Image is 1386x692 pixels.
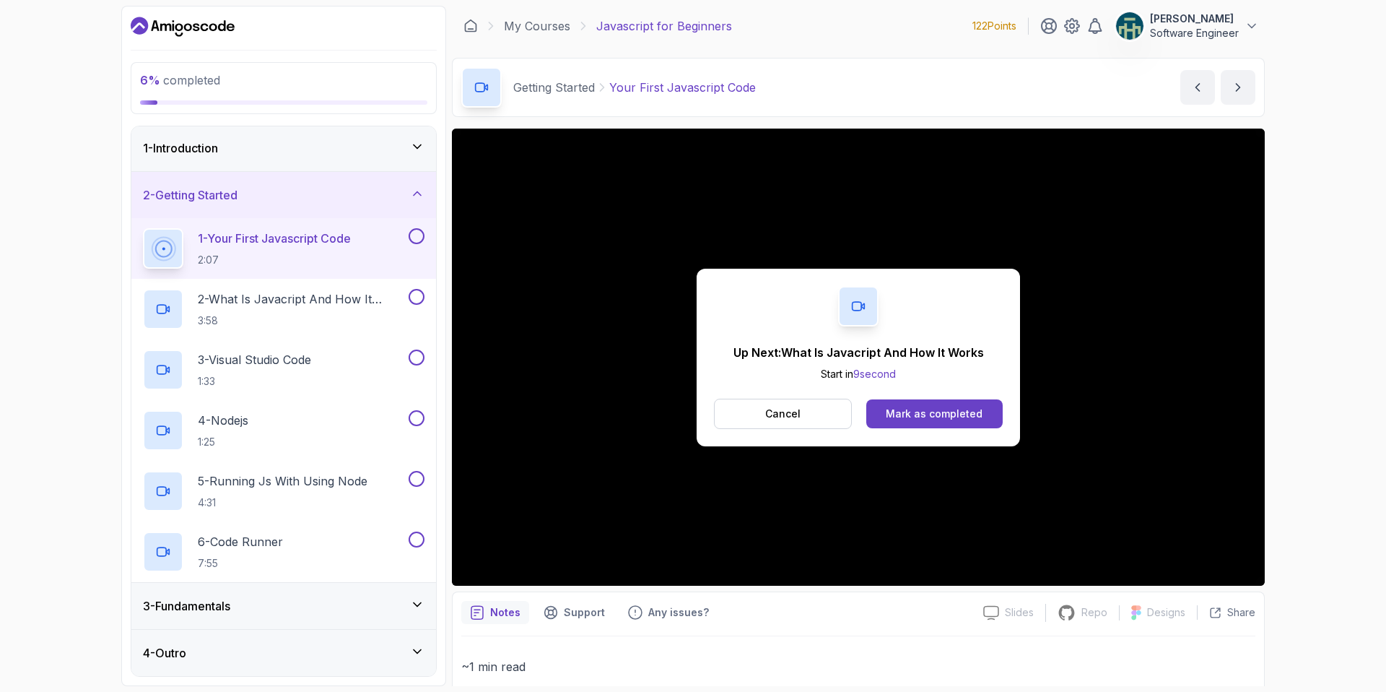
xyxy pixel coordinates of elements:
[143,350,424,390] button: 3-Visual Studio Code1:33
[461,601,529,624] button: notes button
[461,657,1255,677] p: ~1 min read
[198,351,311,368] p: 3 - Visual Studio Code
[143,597,230,615] h3: 3 - Fundamentals
[143,139,218,157] h3: 1 - Introduction
[1115,12,1259,40] button: user profile image[PERSON_NAME]Software Engineer
[765,407,801,421] p: Cancel
[853,368,896,380] span: 9 second
[1116,12,1143,40] img: user profile image
[619,601,718,624] button: Feedback button
[1081,605,1107,620] p: Repo
[131,125,436,171] button: 1-Introduction
[609,79,756,96] p: Your First Javascript Code
[1150,26,1239,40] p: Software Engineer
[1150,12,1239,26] p: [PERSON_NAME]
[1221,70,1255,105] button: next content
[198,230,351,247] p: 1 - Your First Javascript Code
[143,228,424,269] button: 1-Your First Javascript Code2:07
[1180,70,1215,105] button: previous content
[972,19,1016,33] p: 122 Points
[1005,605,1034,620] p: Slides
[1197,605,1255,620] button: Share
[198,435,248,449] p: 1:25
[198,313,406,328] p: 3:58
[198,496,367,510] p: 4:31
[143,471,424,511] button: 5-Running Js With Using Node4:31
[143,644,186,662] h3: 4 - Outro
[198,290,406,308] p: 2 - What Is Javacript And How It Works
[140,73,220,87] span: completed
[1227,605,1255,620] p: Share
[131,172,436,218] button: 2-Getting Started
[463,19,478,33] a: Dashboard
[733,367,984,381] p: Start in
[452,129,1265,586] iframe: 1 - Your First Javascript Code
[504,17,570,35] a: My Courses
[131,630,436,676] button: 4-Outro
[513,79,595,96] p: Getting Started
[535,601,614,624] button: Support button
[198,533,283,550] p: 6 - Code Runner
[198,556,283,571] p: 7:55
[733,344,984,361] p: Up Next: What Is Javacript And How It Works
[886,407,982,421] div: Mark as completed
[131,15,235,38] a: Dashboard
[198,374,311,389] p: 1:33
[143,532,424,572] button: 6-Code Runner7:55
[648,605,709,620] p: Any issues?
[564,605,605,620] p: Support
[143,186,237,204] h3: 2 - Getting Started
[143,410,424,451] button: 4-Nodejs1:25
[198,412,248,429] p: 4 - Nodejs
[131,583,436,629] button: 3-Fundamentals
[490,605,520,620] p: Notes
[866,399,1003,428] button: Mark as completed
[1147,605,1185,620] p: Designs
[596,17,732,35] p: Javascript for Beginners
[198,472,367,490] p: 5 - Running Js With Using Node
[714,399,852,429] button: Cancel
[140,73,160,87] span: 6 %
[198,253,351,267] p: 2:07
[143,289,424,329] button: 2-What Is Javacript And How It Works3:58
